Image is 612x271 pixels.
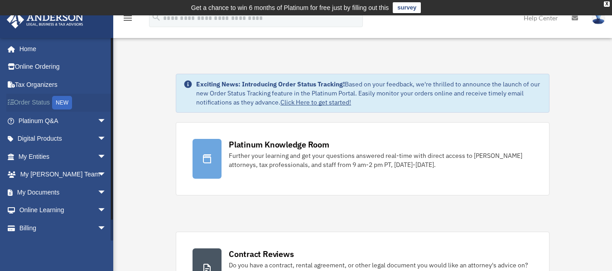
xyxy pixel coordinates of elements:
a: Digital Productsarrow_drop_down [6,130,120,148]
a: My [PERSON_NAME] Teamarrow_drop_down [6,166,120,184]
a: Platinum Q&Aarrow_drop_down [6,112,120,130]
span: arrow_drop_down [97,201,116,220]
i: search [151,12,161,22]
div: NEW [52,96,72,109]
span: arrow_drop_down [97,219,116,238]
div: close [604,1,610,7]
span: arrow_drop_down [97,147,116,166]
a: Events Calendar [6,237,120,255]
span: arrow_drop_down [97,112,116,130]
div: Platinum Knowledge Room [229,139,329,150]
span: arrow_drop_down [97,166,116,184]
a: Click Here to get started! [280,98,351,106]
a: My Documentsarrow_drop_down [6,183,120,201]
a: Order StatusNEW [6,94,120,112]
div: Further your learning and get your questions answered real-time with direct access to [PERSON_NAM... [229,151,533,169]
a: menu [122,16,133,24]
span: arrow_drop_down [97,130,116,148]
img: Anderson Advisors Platinum Portal [4,11,86,29]
span: arrow_drop_down [97,183,116,202]
a: Billingarrow_drop_down [6,219,120,237]
strong: Exciting News: Introducing Order Status Tracking! [196,80,345,88]
img: User Pic [592,11,605,24]
a: survey [393,2,421,13]
a: Online Learningarrow_drop_down [6,201,120,219]
a: Tax Organizers [6,76,120,94]
div: Contract Reviews [229,248,294,260]
div: Based on your feedback, we're thrilled to announce the launch of our new Order Status Tracking fe... [196,80,542,107]
i: menu [122,13,133,24]
a: Platinum Knowledge Room Further your learning and get your questions answered real-time with dire... [176,122,549,195]
a: Online Ordering [6,58,120,76]
a: Home [6,40,116,58]
div: Get a chance to win 6 months of Platinum for free just by filling out this [191,2,389,13]
a: My Entitiesarrow_drop_down [6,147,120,166]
